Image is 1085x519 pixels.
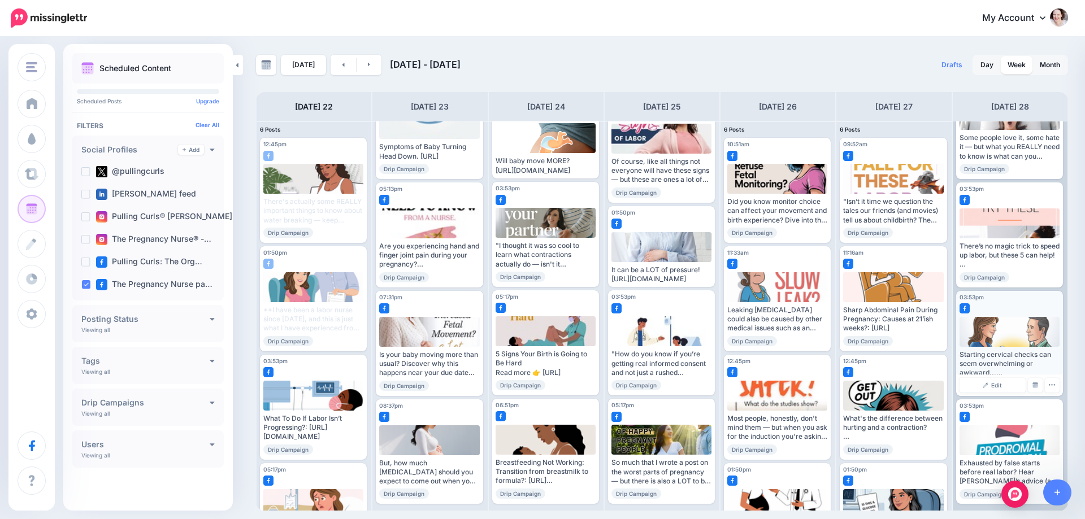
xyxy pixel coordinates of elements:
div: It can be a LOT of pressure! [URL][DOMAIN_NAME] [611,265,711,284]
a: Clear All [196,121,219,128]
span: 05:17pm [263,466,286,473]
img: facebook-square.png [263,476,274,486]
img: facebook-square.png [843,151,853,161]
h4: [DATE] 27 [875,100,913,114]
span: Drip Campaign [379,381,429,391]
span: 03:53pm [611,293,636,300]
p: Scheduled Posts [77,98,219,104]
p: Scheduled Content [99,64,171,72]
img: instagram-square.png [96,234,107,245]
img: facebook-square.png [727,151,737,161]
img: facebook-square.png [843,367,853,377]
img: facebook-square.png [611,412,622,422]
label: [PERSON_NAME] feed [96,189,196,200]
span: 01:50pm [843,466,867,473]
img: facebook-square.png [263,151,274,161]
div: "Isn’t it time we question the tales our friends (and movies) tell us about childbirth? The drama... [843,197,943,225]
img: linkedin-square.png [96,189,107,200]
div: 5 Signs Your Birth is Going to Be Hard Read more 👉 [URL] [496,350,596,377]
div: There’s no magic trick to speed up labor, but these 5 can help! Read more 👉 [URL] [960,242,1060,269]
span: Drip Campaign [960,272,1009,282]
img: facebook-square.png [843,259,853,269]
span: 03:53pm [960,294,984,300]
span: Drip Campaign [843,444,893,455]
span: Drip Campaign [263,336,313,346]
span: Drip Campaign [727,228,777,238]
label: The Pregnancy Nurse® -… [96,234,211,245]
span: Drip Campaign [379,489,429,499]
div: Breastfeeding Not Working: Transition from breastmilk to formula?: [URL][DOMAIN_NAME] [496,458,596,486]
span: Drip Campaign [263,228,313,238]
span: Drip Campaign [960,164,1009,174]
img: facebook-square.png [727,476,737,486]
img: facebook-square.png [496,411,506,421]
span: Drip Campaign [496,272,545,282]
img: facebook-square.png [611,219,622,229]
img: facebook-square.png [263,259,274,269]
h4: [DATE] 28 [991,100,1029,114]
span: Drip Campaign [496,489,545,499]
img: calendar.png [81,62,94,75]
div: Starting cervical checks can seem overwhelming or awkward... Read more 👉 [URL] [960,350,1060,378]
p: Viewing all [81,452,110,459]
a: My Account [971,5,1068,32]
div: Most people, honestly, don't mind them — but when you ask for the induction you're asking for som... [727,414,827,442]
img: facebook-square.png [379,195,389,205]
span: 03:53pm [263,357,288,364]
label: Pulling Curls: The Org… [96,256,202,268]
span: 12:45pm [263,141,287,147]
div: **I have been a labor nurse since [DATE], and this is just what I have experienced from those who... [263,306,363,333]
div: "I thought it was so cool to learn what contractions actually do — isn't it amazing???" Read more... [496,241,596,269]
a: Add [178,145,204,155]
div: Leaking [MEDICAL_DATA] could also be caused by other medical issues such as an infection, so it's... [727,306,827,333]
span: 03:53pm [960,402,984,409]
div: So much that I wrote a post on the worst parts of pregnancy — but there is also a LOT to be grate... [611,458,711,486]
span: Drip Campaign [496,380,545,390]
div: Symptoms of Baby Turning Head Down. [URL] [379,142,479,161]
img: calendar-grey-darker.png [1032,382,1038,388]
label: @pullingcurls [96,166,164,177]
h4: Posting Status [81,315,210,323]
img: twitter-square.png [96,166,107,177]
span: Drafts [941,62,962,68]
p: Viewing all [81,368,110,375]
h4: Filters [77,121,219,130]
div: Of course, like all things not everyone will have these signs — but these are ones a lot of peopl... [611,157,711,185]
img: facebook-square.png [496,303,506,313]
h4: [DATE] 26 [759,100,797,114]
span: 01:50pm [263,249,287,256]
img: facebook-square.png [496,195,506,205]
img: facebook-square.png [379,412,389,422]
span: Drip Campaign [611,187,661,198]
a: [DATE] [281,55,326,75]
span: Drip Campaign [843,228,893,238]
p: Viewing all [81,326,110,333]
span: 01:50pm [727,466,751,473]
span: Drip Campaign [611,380,661,390]
img: facebook-square.png [379,303,389,313]
span: [DATE] - [DATE] [390,59,461,70]
div: Are you experiencing hand and finger joint pain during your pregnancy? Read more 👉 [URL][DOMAIN_N... [379,242,479,269]
img: facebook-square.png [263,367,274,377]
h4: Drip Campaigns [81,399,210,407]
h4: [DATE] 25 [643,100,681,114]
img: facebook-square.png [727,367,737,377]
div: Open Intercom Messenger [1001,481,1028,508]
span: Drip Campaign [843,336,893,346]
img: facebook-square.png [843,476,853,486]
span: 03:53pm [496,185,520,191]
span: Drip Campaign [379,164,429,174]
div: Exhausted by false starts before real labor? Hear [PERSON_NAME]’s advice (and personal story!) ab... [960,459,1060,486]
span: Drip Campaign [727,444,777,455]
div: Is your baby moving more than usual? Discover why this happens near your due date and what you sh... [379,350,479,378]
img: pencil.png [983,382,988,388]
span: 05:17pm [496,293,518,300]
img: Missinglettr [11,8,87,28]
span: Drip Campaign [960,489,1009,499]
span: 12:45pm [843,357,866,364]
div: But, how much [MEDICAL_DATA] should you expect to come out when your water has broken? Read more ... [379,459,479,486]
span: 11:33am [727,249,749,256]
span: Drip Campaign [727,336,777,346]
h4: Tags [81,357,210,365]
span: 05:13pm [379,185,402,192]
